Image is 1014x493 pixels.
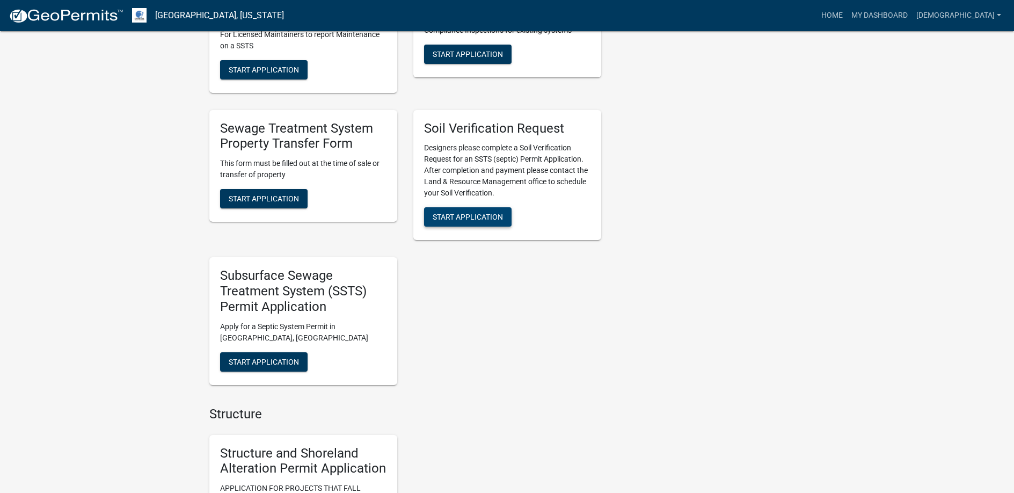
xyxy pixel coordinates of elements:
span: Start Application [229,194,299,203]
a: My Dashboard [847,5,912,26]
img: Otter Tail County, Minnesota [132,8,147,23]
p: For Licensed Maintainers to report Maintenance on a SSTS [220,29,386,52]
h5: Structure and Shoreland Alteration Permit Application [220,446,386,477]
p: Apply for a Septic System Permit in [GEOGRAPHIC_DATA], [GEOGRAPHIC_DATA] [220,321,386,344]
span: Start Application [229,65,299,74]
button: Start Application [220,60,308,79]
span: Start Application [433,213,503,221]
p: This form must be filled out at the time of sale or transfer of property [220,158,386,180]
a: Home [817,5,847,26]
h5: Soil Verification Request [424,121,590,136]
h5: Sewage Treatment System Property Transfer Form [220,121,386,152]
p: Designers please complete a Soil Verification Request for an SSTS (septic) Permit Application. Af... [424,142,590,199]
button: Start Application [424,207,512,227]
a: [GEOGRAPHIC_DATA], [US_STATE] [155,6,284,25]
button: Start Application [220,352,308,372]
a: [DEMOGRAPHIC_DATA] [912,5,1005,26]
button: Start Application [424,45,512,64]
span: Start Application [229,357,299,366]
span: Start Application [433,49,503,58]
h5: Subsurface Sewage Treatment System (SSTS) Permit Application [220,268,386,314]
button: Start Application [220,189,308,208]
h4: Structure [209,407,601,422]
